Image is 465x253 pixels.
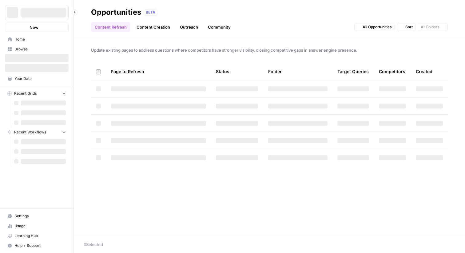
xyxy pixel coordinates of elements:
div: Status [216,63,229,80]
a: Content Refresh [91,22,130,32]
button: New [5,23,69,32]
span: Recent Workflows [14,129,46,135]
button: Recent Grids [5,89,69,98]
span: Browse [14,46,66,52]
span: Home [14,37,66,42]
span: Settings [14,213,66,219]
a: Browse [5,44,69,54]
span: Recent Grids [14,91,37,96]
button: Recent Workflows [5,128,69,137]
div: Folder [268,63,282,80]
button: Sort [397,23,415,31]
span: All Folders [421,24,439,30]
a: Community [204,22,234,32]
a: Usage [5,221,69,231]
div: Opportunities [91,7,141,17]
div: BETA [144,9,157,15]
span: Help + Support [14,243,66,248]
button: All Folders [418,23,448,31]
span: Your Data [14,76,66,81]
div: Page to Refresh [111,63,206,80]
a: Your Data [5,74,69,84]
a: Settings [5,211,69,221]
a: Content Creation [133,22,174,32]
span: Usage [14,223,66,229]
div: 0 Selected [84,241,455,247]
button: Help + Support [5,241,69,251]
a: Home [5,34,69,44]
div: Target Queries [337,63,369,80]
span: Learning Hub [14,233,66,239]
a: Outreach [176,22,202,32]
span: New [30,24,38,30]
div: Created [416,63,432,80]
span: Sort [405,24,413,30]
span: All Opportunities [363,24,392,30]
div: Competitors [379,63,405,80]
button: All Opportunities [354,23,395,31]
span: Update existing pages to address questions where competitors have stronger visibility, closing co... [91,47,448,53]
a: Learning Hub [5,231,69,241]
